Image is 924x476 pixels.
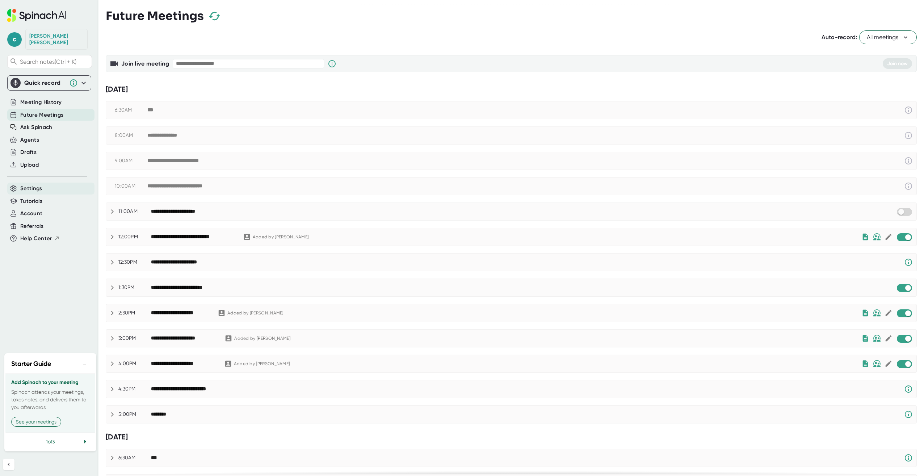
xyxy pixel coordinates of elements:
[115,158,147,164] div: 9:00AM
[904,258,913,267] svg: Spinach requires a video conference link.
[904,156,913,165] svg: This event has already passed
[234,336,290,341] div: Added by [PERSON_NAME]
[121,60,169,67] b: Join live meeting
[29,33,84,46] div: Cleve Pohl
[115,107,147,113] div: 6:30AM
[20,184,42,193] button: Settings
[115,132,147,139] div: 8:00AM
[106,433,917,442] div: [DATE]
[115,183,147,189] div: 10:00AM
[20,123,52,131] button: Ask Spinach
[20,197,42,205] button: Tutorials
[106,9,204,23] h3: Future Meetings
[11,359,51,369] h2: Starter Guide
[118,234,151,240] div: 12:00PM
[20,222,43,230] button: Referrals
[20,58,90,65] span: Search notes (Ctrl + K)
[20,111,63,119] button: Future Meetings
[20,234,52,243] span: Help Center
[904,106,913,114] svg: This event has already passed
[253,234,309,240] div: Added by [PERSON_NAME]
[24,79,66,87] div: Quick record
[904,454,913,462] svg: Spinach requires a video conference link.
[904,385,913,393] svg: Spinach requires a video conference link.
[118,411,151,418] div: 5:00PM
[904,131,913,140] svg: This event has already passed
[873,309,881,317] img: internal-only.bf9814430b306fe8849ed4717edd4846.svg
[3,459,14,470] button: Collapse sidebar
[873,233,881,241] img: internal-only.bf9814430b306fe8849ed4717edd4846.svg
[822,34,857,41] span: Auto-record:
[118,259,151,266] div: 12:30PM
[106,85,917,94] div: [DATE]
[11,380,89,385] h3: Add Spinach to your meeting
[11,388,89,411] p: Spinach attends your meetings, takes notes, and delivers them to you afterwards
[883,58,912,69] button: Join now
[20,148,37,156] button: Drafts
[7,32,22,47] span: c
[80,359,89,369] button: −
[20,209,42,218] button: Account
[20,98,62,107] button: Meeting History
[20,136,39,144] button: Agents
[234,361,290,367] div: Added by [PERSON_NAME]
[904,410,913,419] svg: Spinach requires a video conference link.
[46,439,55,444] span: 1 of 3
[867,33,909,42] span: All meetings
[118,360,151,367] div: 4:00PM
[859,30,917,44] button: All meetings
[20,161,39,169] button: Upload
[20,234,60,243] button: Help Center
[118,335,151,342] div: 3:00PM
[118,386,151,392] div: 4:30PM
[11,417,61,427] button: See your meetings
[118,208,151,215] div: 11:00AM
[10,76,88,90] div: Quick record
[873,360,881,367] img: internal-only.bf9814430b306fe8849ed4717edd4846.svg
[227,310,283,316] div: Added by [PERSON_NAME]
[873,335,881,342] img: internal-only.bf9814430b306fe8849ed4717edd4846.svg
[887,60,908,67] span: Join now
[118,284,151,291] div: 1:30PM
[118,455,151,461] div: 6:30AM
[118,310,151,316] div: 2:30PM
